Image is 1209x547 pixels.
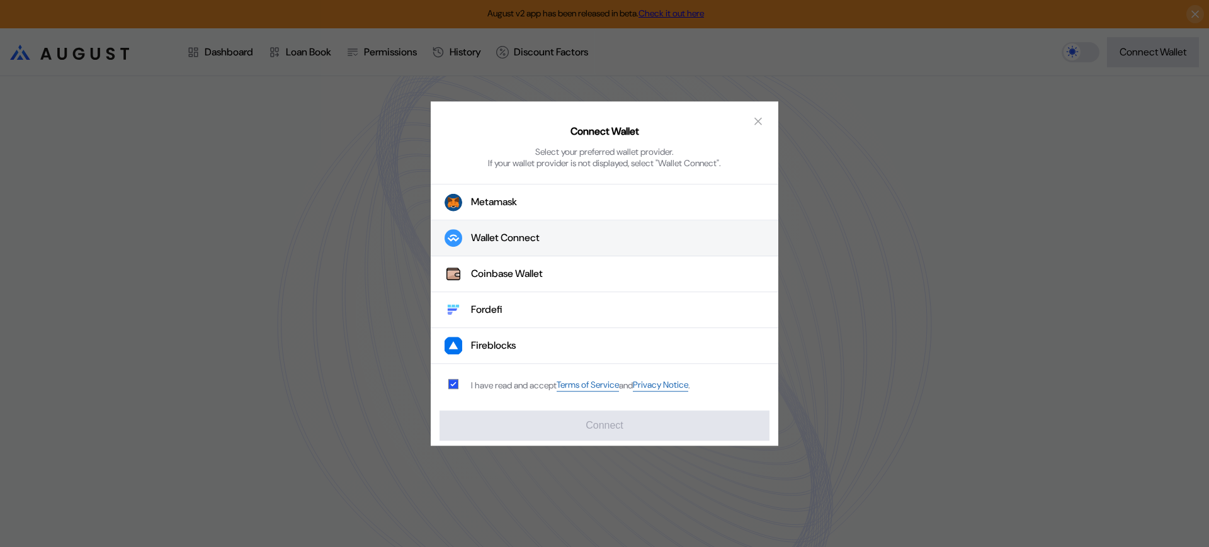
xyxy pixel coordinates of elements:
[535,146,674,157] div: Select your preferred wallet provider.
[471,339,516,352] div: Fireblocks
[431,221,778,257] button: Wallet Connect
[431,257,778,293] button: Coinbase WalletCoinbase Wallet
[619,380,633,391] span: and
[557,380,619,392] a: Terms of Service
[471,380,690,392] div: I have read and accept .
[445,302,462,319] img: Fordefi
[471,232,540,245] div: Wallet Connect
[488,157,721,169] div: If your wallet provider is not displayed, select "Wallet Connect".
[445,337,462,355] img: Fireblocks
[431,293,778,329] button: FordefiFordefi
[445,266,462,283] img: Coinbase Wallet
[633,380,688,392] a: Privacy Notice
[471,268,543,281] div: Coinbase Wallet
[570,125,639,138] h2: Connect Wallet
[431,329,778,364] button: FireblocksFireblocks
[471,303,502,317] div: Fordefi
[431,184,778,221] button: Metamask
[471,196,517,209] div: Metamask
[748,111,768,132] button: close modal
[440,410,769,441] button: Connect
